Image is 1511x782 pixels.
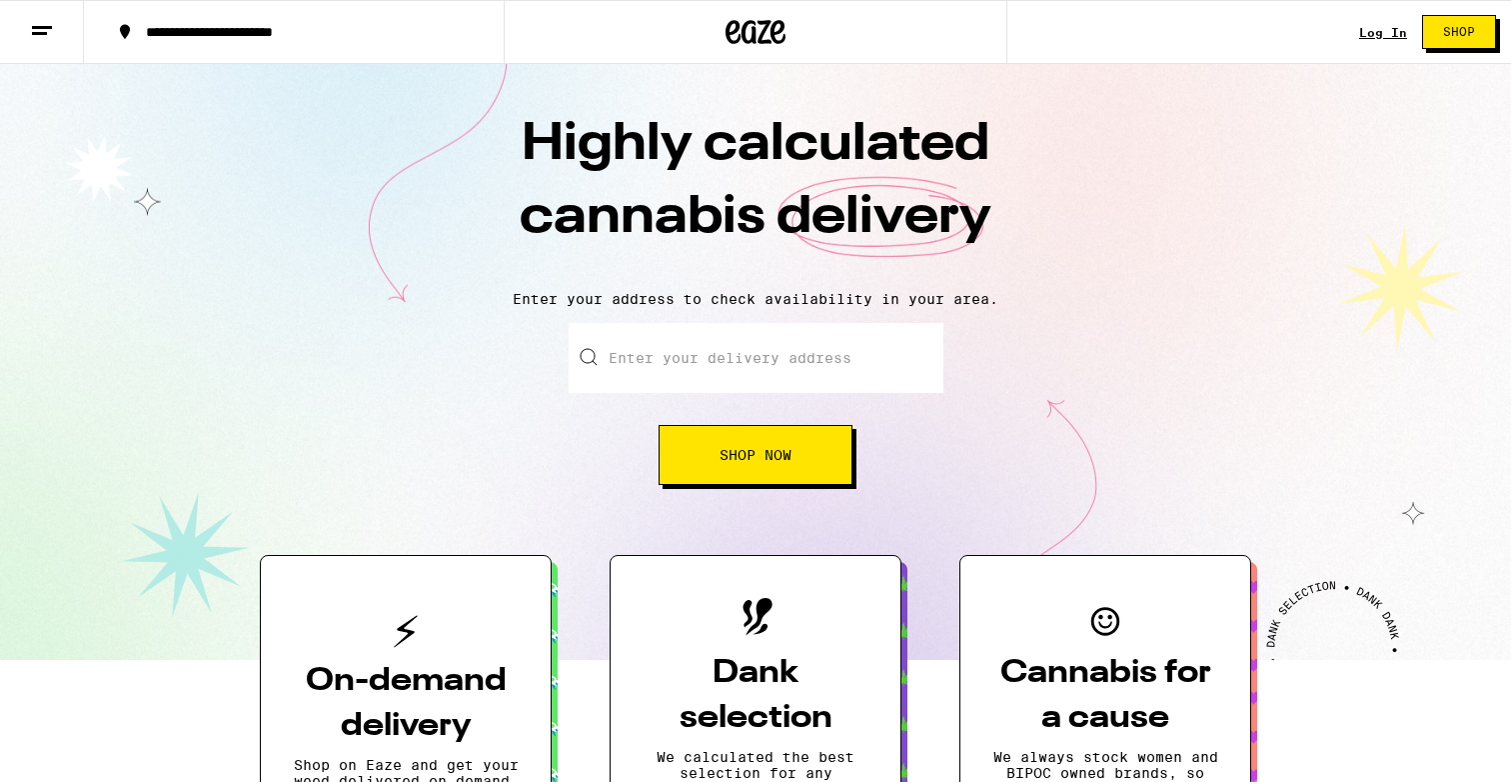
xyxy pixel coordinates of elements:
h3: Cannabis for a cause [992,651,1218,741]
h1: Highly calculated cannabis delivery [406,109,1105,275]
a: Shop [1407,15,1511,49]
span: Shop Now [720,448,791,462]
a: Log In [1359,26,1407,39]
span: Shop [1443,26,1475,38]
button: Shop Now [659,425,852,485]
button: Shop [1422,15,1496,49]
input: Enter your delivery address [569,323,943,393]
p: Enter your address to check availability in your area. [20,291,1491,307]
h3: Dank selection [643,651,868,741]
h3: On-demand delivery [293,659,519,749]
